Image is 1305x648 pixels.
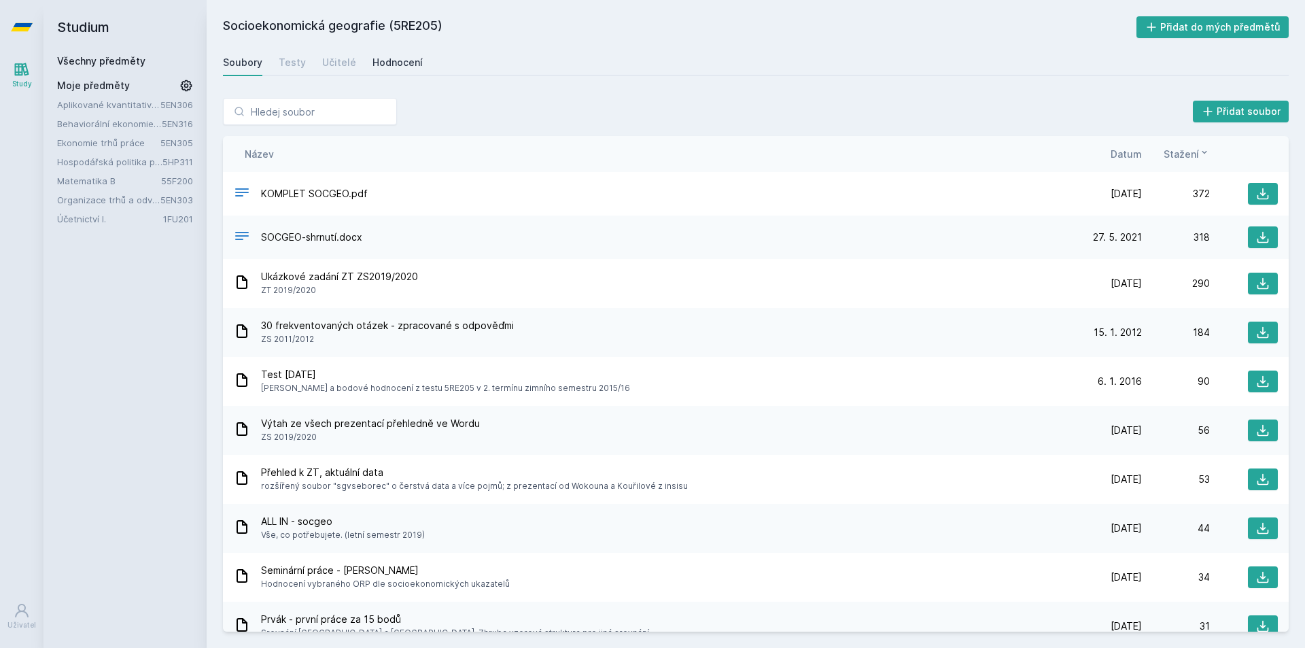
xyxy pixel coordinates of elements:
a: Uživatel [3,596,41,637]
a: 5EN316 [162,118,193,129]
span: 6. 1. 2016 [1098,375,1142,388]
a: Ekonomie trhů práce [57,136,160,150]
span: Prvák - první práce za 15 bodů [261,613,651,626]
span: 15. 1. 2012 [1094,326,1142,339]
span: [DATE] [1111,619,1142,633]
button: Přidat do mých předmětů [1136,16,1289,38]
span: Stažení [1164,147,1199,161]
span: [DATE] [1111,277,1142,290]
h2: Socioekonomická geografie (5RE205) [223,16,1136,38]
div: PDF [234,184,250,204]
span: ZT 2019/2020 [261,284,418,297]
span: Seminární práce - [PERSON_NAME] [261,564,510,577]
span: [DATE] [1111,424,1142,437]
span: Hodnocení vybraného ORP dle socioekonomických ukazatelů [261,577,510,591]
a: Hodnocení [372,49,423,76]
a: Hospodářská politika pro země bohaté na přírodní zdroje [57,155,162,169]
a: 5EN305 [160,137,193,148]
div: Učitelé [322,56,356,69]
a: Behaviorální ekonomie a hospodářská politika [57,117,162,131]
button: Datum [1111,147,1142,161]
a: Study [3,54,41,96]
a: Testy [279,49,306,76]
span: [DATE] [1111,473,1142,486]
a: 5HP311 [162,156,193,167]
a: 55F200 [161,175,193,186]
a: Aplikované kvantitativní metody I [57,98,160,112]
span: [DATE] [1111,187,1142,201]
span: Srovnání [GEOGRAPHIC_DATA] a [GEOGRAPHIC_DATA]. Zhruba vzorová struktura pro jiná srovnání. [261,626,651,640]
a: Matematika B [57,174,161,188]
div: Soubory [223,56,262,69]
span: KOMPLET SOCGEO.pdf [261,187,368,201]
div: 53 [1142,473,1210,486]
a: Všechny předměty [57,55,145,67]
span: 27. 5. 2021 [1093,231,1142,244]
span: Vše, co potřebujete. (letní semestr 2019) [261,528,425,542]
div: 44 [1142,522,1210,535]
input: Hledej soubor [223,98,397,125]
span: ALL IN - socgeo [261,515,425,528]
div: 90 [1142,375,1210,388]
span: [PERSON_NAME] a bodové hodnocení z testu 5RE205 v 2. termínu zimního semestru 2015/16 [261,381,630,395]
a: Účetnictví I. [57,212,163,226]
button: Název [245,147,274,161]
a: 1FU201 [163,214,193,224]
div: Study [12,79,32,89]
div: 56 [1142,424,1210,437]
span: [DATE] [1111,522,1142,535]
div: 184 [1142,326,1210,339]
a: Organizace trhů a odvětví [57,193,160,207]
div: 34 [1142,570,1210,584]
button: Přidat soubor [1193,101,1289,122]
span: Výtah ze všech prezentací přehledně ve Wordu [261,417,480,430]
span: rozšířený soubor "sgvseborec" o čerstvá data a více pojmů; z prezentací od Wokouna a Kouřilové z ... [261,479,688,493]
div: Hodnocení [372,56,423,69]
a: 5EN306 [160,99,193,110]
div: 31 [1142,619,1210,633]
div: Uživatel [7,620,36,630]
span: ZS 2019/2020 [261,430,480,444]
span: SOCGEO-shrnutí.docx [261,231,362,244]
div: 372 [1142,187,1210,201]
div: 318 [1142,231,1210,244]
a: 5EN303 [160,194,193,205]
span: 30 frekventovaných otázek - zpracované s odpověďmi [261,319,514,332]
span: Přehled k ZT, aktuální data [261,466,688,479]
div: DOCX [234,228,250,248]
span: Ukázkové zadání ZT ZS2019/2020 [261,270,418,284]
span: ZS 2011/2012 [261,332,514,346]
span: [DATE] [1111,570,1142,584]
a: Učitelé [322,49,356,76]
div: 290 [1142,277,1210,290]
a: Soubory [223,49,262,76]
span: Moje předměty [57,79,130,92]
button: Stažení [1164,147,1210,161]
span: Test [DATE] [261,368,630,381]
div: Testy [279,56,306,69]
